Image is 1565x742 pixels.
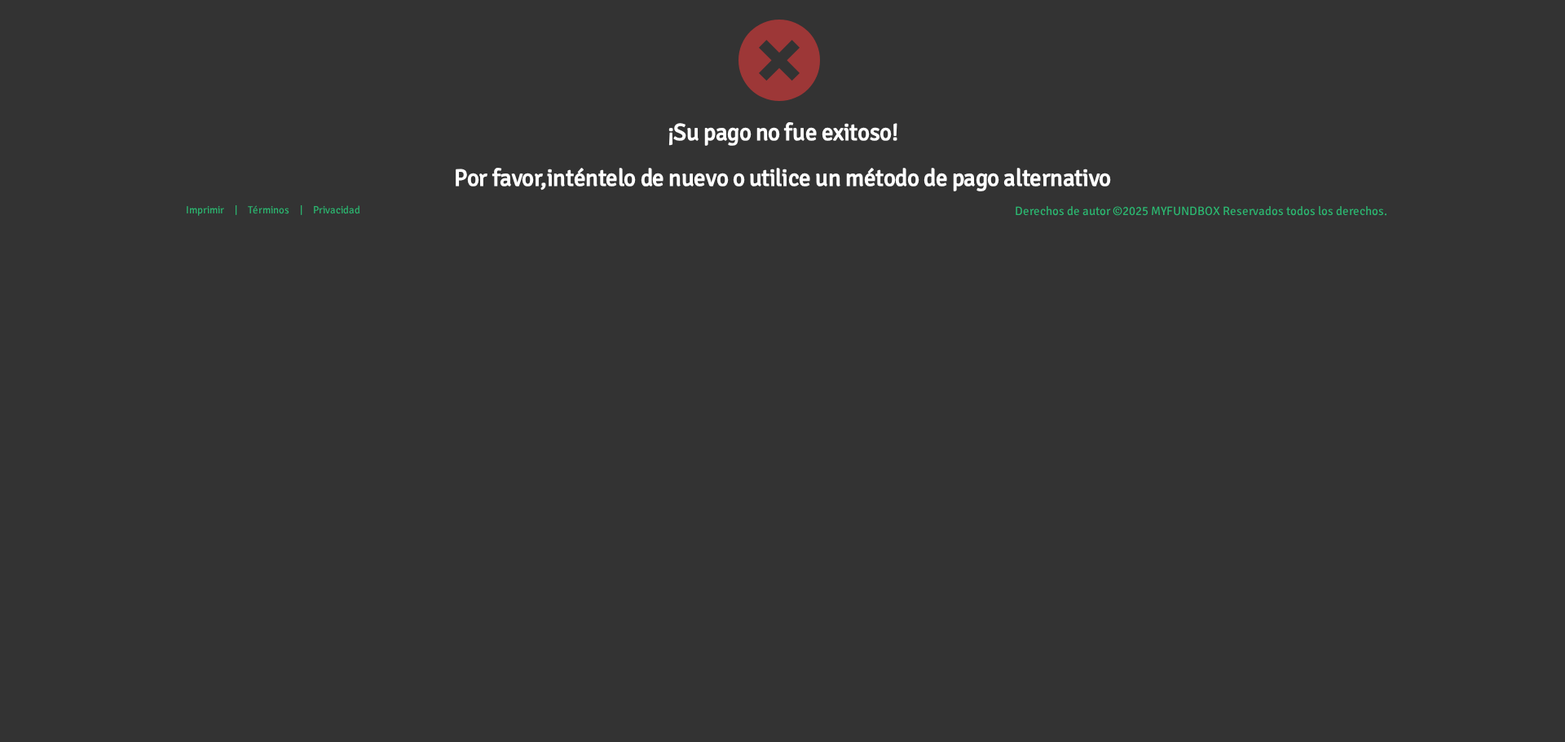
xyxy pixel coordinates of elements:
a: Privacidad [305,195,368,225]
a: Términos [240,195,298,225]
span: | [300,204,302,217]
a: Imprimir [178,195,232,225]
span: Derechos de autor © 2025 MYFUNDBOX Reservados todos los derechos. [1015,204,1387,218]
span: | [235,204,237,217]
